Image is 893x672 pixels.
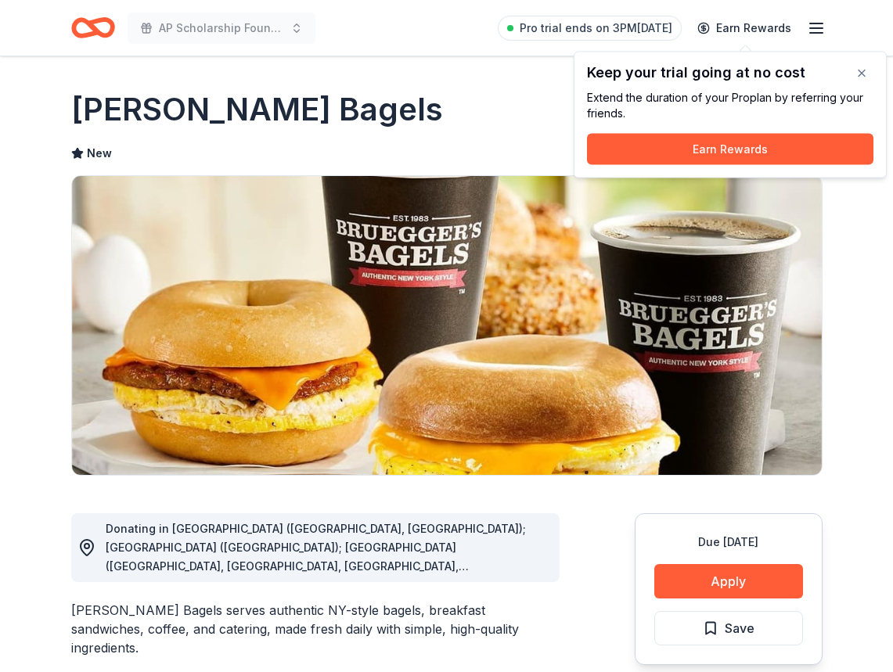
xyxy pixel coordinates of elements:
img: Image for Bruegger's Bagels [72,176,822,475]
button: Save [654,611,803,645]
div: Keep your trial going at no cost [587,65,873,81]
h1: [PERSON_NAME] Bagels [71,88,443,131]
a: Earn Rewards [688,14,801,42]
div: Extend the duration of your Pro plan by referring your friends. [587,90,873,121]
span: Save [725,618,754,638]
span: New [87,144,112,163]
button: Apply [654,564,803,598]
button: AP Scholarship Foundation Casino Night & Silent Auction [128,13,315,44]
div: [PERSON_NAME] Bagels serves authentic NY-style bagels, breakfast sandwiches, coffee, and catering... [71,601,560,657]
div: Due [DATE] [654,533,803,552]
a: Home [71,9,115,46]
button: Earn Rewards [587,134,873,165]
span: Pro trial ends on 3PM[DATE] [520,19,672,38]
span: AP Scholarship Foundation Casino Night & Silent Auction [159,19,284,38]
a: Pro trial ends on 3PM[DATE] [498,16,682,41]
